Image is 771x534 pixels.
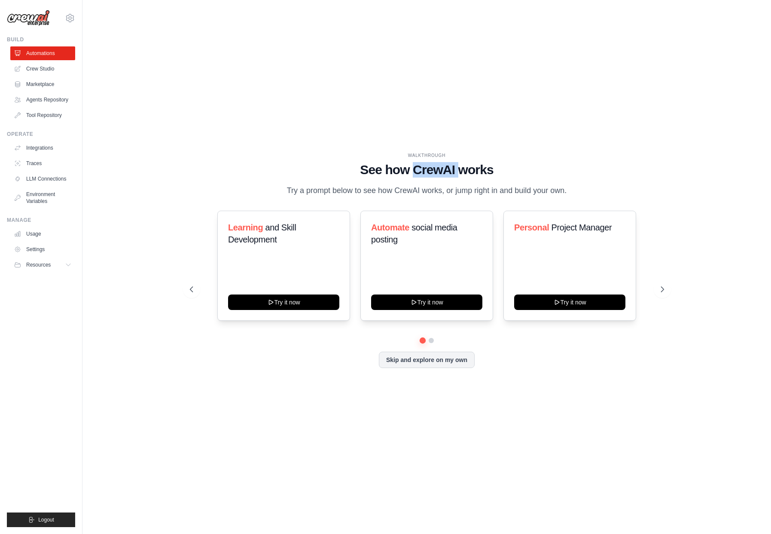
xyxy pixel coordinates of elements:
a: Marketplace [10,77,75,91]
a: Tool Repository [10,108,75,122]
span: Project Manager [552,223,612,232]
div: 채팅 위젯 [728,493,771,534]
div: Build [7,36,75,43]
span: Resources [26,261,51,268]
div: Manage [7,217,75,224]
a: Automations [10,46,75,60]
span: Personal [514,223,549,232]
img: Logo [7,10,50,26]
span: Learning [228,223,263,232]
a: Usage [10,227,75,241]
button: Try it now [371,295,482,310]
p: Try a prompt below to see how CrewAI works, or jump right in and build your own. [283,184,571,197]
button: Resources [10,258,75,272]
span: social media posting [371,223,457,244]
a: Environment Variables [10,187,75,208]
span: Automate [371,223,409,232]
span: and Skill Development [228,223,296,244]
a: Traces [10,157,75,170]
a: Settings [10,242,75,256]
div: Operate [7,131,75,138]
a: LLM Connections [10,172,75,186]
a: Agents Repository [10,93,75,107]
div: WALKTHROUGH [190,152,664,159]
h1: See how CrewAI works [190,162,664,178]
iframe: Chat Widget [728,493,771,534]
button: Try it now [228,295,339,310]
span: Logout [38,516,54,523]
button: Logout [7,513,75,527]
button: Skip and explore on my own [379,352,475,368]
a: Integrations [10,141,75,155]
a: Crew Studio [10,62,75,76]
button: Try it now [514,295,625,310]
